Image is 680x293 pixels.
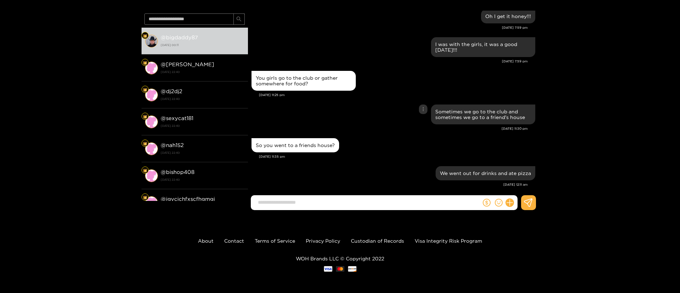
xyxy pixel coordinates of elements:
[440,170,531,176] div: We went out for drinks and ate pizza
[161,96,244,102] strong: [DATE] 22:40
[256,75,352,86] div: You girls go to the club or gather somewhere for food?
[255,238,295,243] a: Terms of Service
[233,13,245,25] button: search
[161,34,198,40] strong: @ bigdaddy87
[143,114,147,119] img: Fan Level
[236,16,242,22] span: search
[145,169,158,182] img: conversation
[143,34,147,38] img: Fan Level
[145,62,158,74] img: conversation
[481,9,535,23] div: Aug. 24, 7:59 pm
[145,196,158,209] img: conversation
[306,238,340,243] a: Privacy Policy
[161,150,244,156] strong: [DATE] 22:40
[259,154,535,159] div: [DATE] 11:35 pm
[436,166,535,180] div: Aug. 25, 12:11 am
[161,69,244,75] strong: [DATE] 22:40
[143,141,147,146] img: Fan Level
[431,105,535,124] div: Aug. 24, 11:30 pm
[161,176,244,183] strong: [DATE] 22:40
[145,115,158,128] img: conversation
[161,123,244,129] strong: [DATE] 22:40
[161,196,215,202] strong: @ jgvcjchfxscfhgmgj
[485,13,531,19] div: Oh I get it honey!!!
[256,142,335,148] div: So you went to a friends house?
[251,182,528,187] div: [DATE] 12:11 am
[351,238,404,243] a: Custodian of Records
[161,169,194,175] strong: @ bishop408
[435,109,531,120] div: Sometimes we go to the club and sometimes we go to a friend's house
[495,199,503,207] span: smile
[145,89,158,101] img: conversation
[251,25,528,30] div: [DATE] 7:59 pm
[421,107,426,112] span: more
[161,115,193,121] strong: @ sexycat181
[435,41,531,53] div: I was with the girls, it was a good [DATE]!!!
[143,88,147,92] img: Fan Level
[431,37,535,57] div: Aug. 24, 7:59 pm
[161,88,182,94] strong: @ dj2dj2
[143,168,147,173] img: Fan Level
[161,61,214,67] strong: @ [PERSON_NAME]
[483,199,491,207] span: dollar
[161,142,184,148] strong: @ nah152
[145,35,158,47] img: conversation
[481,197,492,208] button: dollar
[251,126,528,131] div: [DATE] 11:30 pm
[259,92,535,97] div: [DATE] 11:25 pm
[251,138,339,152] div: Aug. 24, 11:35 pm
[145,142,158,155] img: conversation
[161,42,244,48] strong: [DATE] 00:11
[251,59,528,64] div: [DATE] 7:59 pm
[143,61,147,65] img: Fan Level
[415,238,482,243] a: Visa Integrity Risk Program
[251,71,356,91] div: Aug. 24, 11:25 pm
[198,238,214,243] a: About
[224,238,244,243] a: Contact
[143,195,147,199] img: Fan Level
